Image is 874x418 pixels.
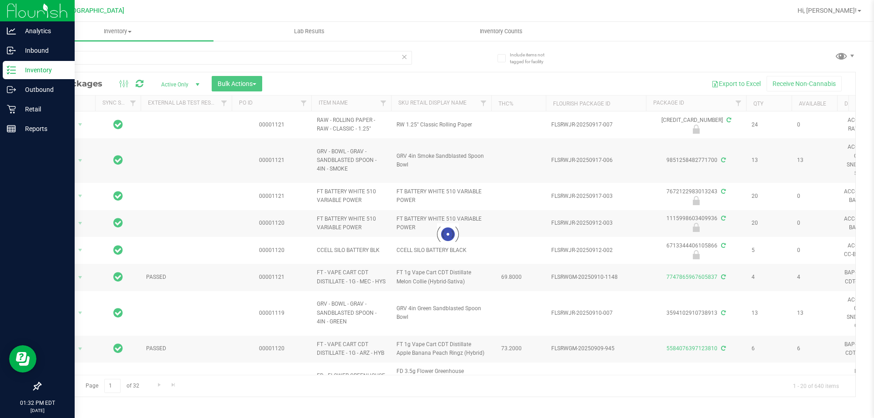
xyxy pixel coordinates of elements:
span: Hi, [PERSON_NAME]! [798,7,857,14]
inline-svg: Inventory [7,65,16,75]
inline-svg: Analytics [7,26,16,35]
a: Inventory Counts [405,22,597,41]
p: Inbound [16,45,71,56]
inline-svg: Inbound [7,46,16,55]
p: Inventory [16,65,71,76]
p: [DATE] [4,407,71,414]
span: Include items not tagged for facility [510,51,555,65]
inline-svg: Retail [7,105,16,114]
p: 01:32 PM EDT [4,399,71,407]
p: Analytics [16,25,71,36]
p: Retail [16,104,71,115]
span: Inventory [22,27,213,35]
a: Lab Results [213,22,405,41]
span: [GEOGRAPHIC_DATA] [62,7,124,15]
span: Lab Results [282,27,337,35]
a: Inventory [22,22,213,41]
span: Inventory Counts [467,27,535,35]
p: Reports [16,123,71,134]
input: Search Package ID, Item Name, SKU, Lot or Part Number... [40,51,412,65]
p: Outbound [16,84,71,95]
inline-svg: Outbound [7,85,16,94]
inline-svg: Reports [7,124,16,133]
iframe: Resource center [9,345,36,373]
span: Clear [401,51,407,63]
